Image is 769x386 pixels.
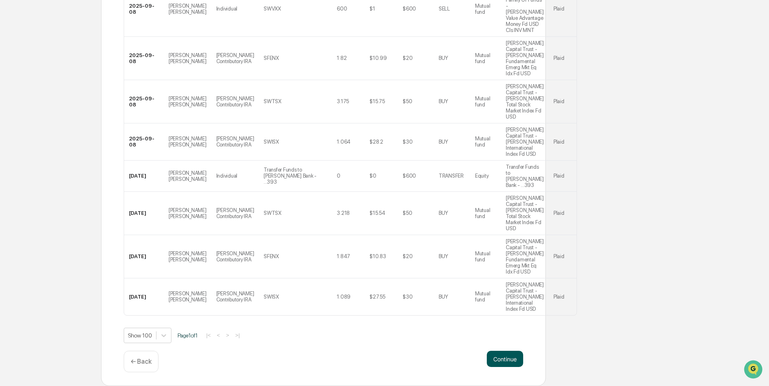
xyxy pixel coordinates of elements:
[204,332,213,339] button: |<
[475,291,496,303] div: Mutual fund
[487,351,523,367] button: Continue
[337,294,351,300] div: 1.089
[506,40,544,76] div: [PERSON_NAME] Capital Trust - [PERSON_NAME] Fundamental Emerg Mkt Eq Idx Fd USD
[403,55,412,61] div: $20
[549,161,577,192] td: Plaid
[337,173,340,179] div: 0
[177,332,198,339] span: Page 1 of 1
[475,95,496,108] div: Mutual fund
[439,210,448,216] div: BUY
[169,52,207,64] div: [PERSON_NAME] [PERSON_NAME]
[370,55,387,61] div: $10.99
[506,195,544,231] div: [PERSON_NAME] Capital Trust - [PERSON_NAME] Total Stock Market Index Fd USD
[211,123,259,161] td: [PERSON_NAME] Contributory IRA
[549,192,577,235] td: Plaid
[80,137,98,143] span: Pylon
[124,235,164,278] td: [DATE]
[403,6,416,12] div: $600
[549,80,577,123] td: Plaid
[8,118,15,125] div: 🔎
[211,37,259,80] td: [PERSON_NAME] Contributory IRA
[124,123,164,161] td: 2025-09-08
[137,64,147,74] button: Start new chat
[264,210,281,216] div: SWTSX
[337,6,347,12] div: 600
[124,278,164,315] td: [DATE]
[370,139,383,145] div: $28.2
[169,207,207,219] div: [PERSON_NAME] [PERSON_NAME]
[264,98,281,104] div: SWTSX
[475,52,496,64] div: Mutual fund
[439,98,448,104] div: BUY
[475,3,496,15] div: Mutual fund
[439,139,448,145] div: BUY
[214,332,222,339] button: <
[403,139,412,145] div: $30
[337,210,350,216] div: 3.218
[211,278,259,315] td: [PERSON_NAME] Contributory IRA
[27,70,102,76] div: We're available if you need us!
[439,294,448,300] div: BUY
[169,291,207,303] div: [PERSON_NAME] [PERSON_NAME]
[124,192,164,235] td: [DATE]
[439,253,448,259] div: BUY
[5,99,55,113] a: 🖐️Preclearance
[475,207,496,219] div: Mutual fund
[131,358,152,365] p: ← Back
[8,17,147,30] p: How can we help?
[8,103,15,109] div: 🖐️
[370,98,384,104] div: $15.75
[124,37,164,80] td: 2025-09-08
[169,3,207,15] div: [PERSON_NAME] [PERSON_NAME]
[549,278,577,315] td: Plaid
[403,98,412,104] div: $50
[439,55,448,61] div: BUY
[55,99,104,113] a: 🗄️Attestations
[169,136,207,148] div: [PERSON_NAME] [PERSON_NAME]
[264,294,279,300] div: SWISX
[337,55,346,61] div: 1.82
[264,139,279,145] div: SWISX
[264,253,279,259] div: SFENX
[506,238,544,275] div: [PERSON_NAME] Capital Trust - [PERSON_NAME] Fundamental Emerg Mkt Eq Idx Fd USD
[211,192,259,235] td: [PERSON_NAME] Contributory IRA
[233,332,242,339] button: >|
[59,103,65,109] div: 🗄️
[549,123,577,161] td: Plaid
[370,294,385,300] div: $27.55
[506,282,544,312] div: [PERSON_NAME] Capital Trust - [PERSON_NAME] International Index Fd USD
[506,127,544,157] div: [PERSON_NAME] Capital Trust - [PERSON_NAME] International Index Fd USD
[439,6,450,12] div: SELL
[16,117,51,125] span: Data Lookup
[743,359,765,381] iframe: Open customer support
[549,235,577,278] td: Plaid
[27,62,133,70] div: Start new chat
[549,37,577,80] td: Plaid
[337,98,349,104] div: 3.175
[124,161,164,192] td: [DATE]
[211,235,259,278] td: [PERSON_NAME] Contributory IRA
[169,95,207,108] div: [PERSON_NAME] [PERSON_NAME]
[264,55,279,61] div: SFENX
[211,161,259,192] td: Individual
[337,139,351,145] div: 1.064
[370,6,375,12] div: $1
[16,102,52,110] span: Preclearance
[169,250,207,263] div: [PERSON_NAME] [PERSON_NAME]
[8,62,23,76] img: 1746055101610-c473b297-6a78-478c-a979-82029cc54cd1
[224,332,232,339] button: >
[475,173,488,179] div: Equity
[439,173,464,179] div: TRANSFER
[370,173,376,179] div: $0
[403,173,416,179] div: $600
[475,136,496,148] div: Mutual fund
[67,102,100,110] span: Attestations
[57,137,98,143] a: Powered byPylon
[403,294,412,300] div: $30
[264,6,281,12] div: SWVXX
[475,250,496,263] div: Mutual fund
[370,210,385,216] div: $15.54
[370,253,386,259] div: $10.83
